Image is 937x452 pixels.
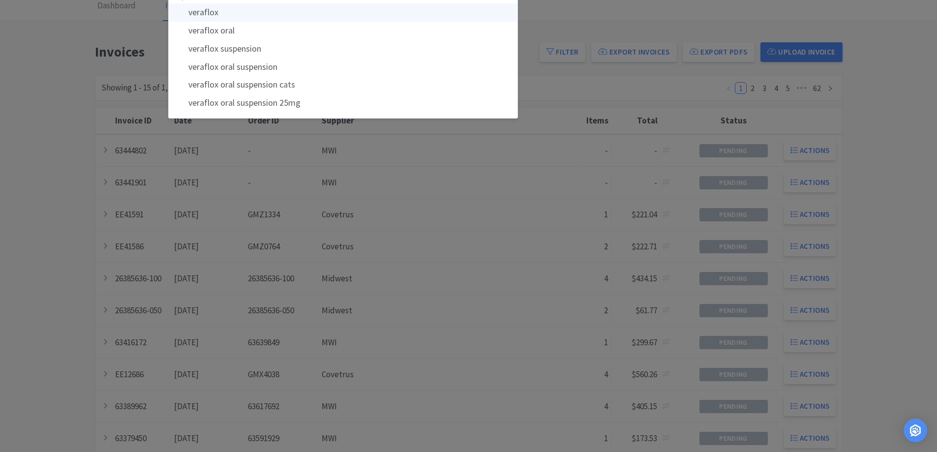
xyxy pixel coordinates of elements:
[169,58,517,76] div: veraflox oral suspension
[904,419,927,442] div: Open Intercom Messenger
[169,22,517,40] div: veraflox oral
[169,76,517,94] div: veraflox oral suspension cats
[169,3,517,22] div: veraflox
[169,94,517,112] div: veraflox oral suspension 25mg
[169,40,517,58] div: veraflox suspension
